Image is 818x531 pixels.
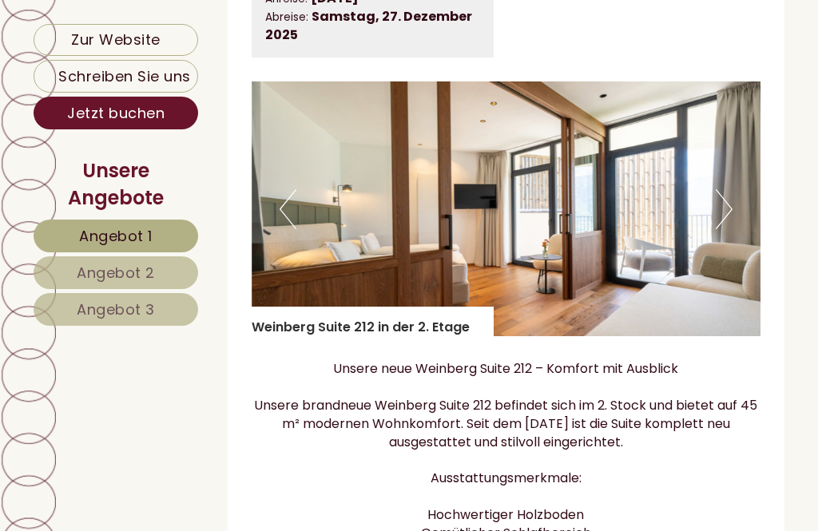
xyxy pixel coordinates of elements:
[77,299,155,319] span: Angebot 3
[34,60,198,93] a: Schreiben Sie uns
[12,46,285,95] div: Guten Tag, wie können wir Ihnen helfen?
[252,307,494,337] div: Weinberg Suite 212 in der 2. Etage
[280,189,296,229] button: Previous
[34,157,198,212] div: Unsere Angebote
[265,10,308,25] small: Abreise:
[77,263,155,283] span: Angebot 2
[265,7,472,44] b: Samstag, 27. Dezember 2025
[24,81,277,92] small: 17:11
[79,226,153,246] span: Angebot 1
[24,50,277,62] div: Hotel Tenz
[34,97,198,129] a: Jetzt buchen
[716,189,733,229] button: Next
[214,12,296,38] div: Sonntag
[252,81,761,336] img: image
[34,24,198,56] a: Zur Website
[404,416,510,449] button: Senden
